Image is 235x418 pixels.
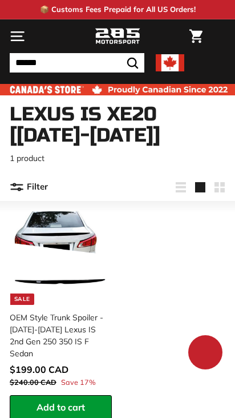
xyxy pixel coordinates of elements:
[10,377,56,387] span: $240.00 CAD
[10,104,225,147] h1: Lexus IS XE20 [[DATE]-[DATE]]
[14,211,108,305] img: lexus spoiler
[95,27,140,46] img: Logo_285_Motorsport_areodynamics_components
[10,294,34,305] div: Sale
[10,53,144,73] input: Search
[10,174,48,201] button: Filter
[10,312,105,360] div: OEM Style Trunk Spoiler - [DATE]-[DATE] Lexus IS 2nd Gen 250 350 IS F Sedan
[184,20,208,53] a: Cart
[10,364,68,375] span: $199.00 CAD
[61,377,96,388] span: Save 17%
[185,335,226,372] inbox-online-store-chat: Shopify online store chat
[10,207,112,395] a: Sale lexus spoiler OEM Style Trunk Spoiler - [DATE]-[DATE] Lexus IS 2nd Gen 250 350 IS F Sedan Sa...
[10,152,225,164] p: 1 product
[40,4,196,15] p: 📦 Customs Fees Prepaid for All US Orders!
[37,401,85,413] span: Add to cart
